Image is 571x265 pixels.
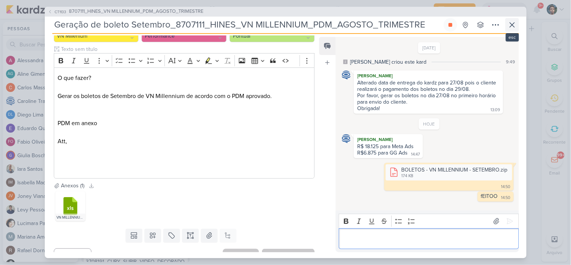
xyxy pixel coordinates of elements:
[501,195,511,201] div: 14:50
[402,166,508,174] div: BOLETOS - VN MILLENNIUM - SETEMBRO.zip
[506,33,519,41] div: esc
[60,45,315,53] input: Texto sem título
[54,67,315,179] div: Editor editing area: main
[357,150,408,156] div: R$6.875 para GG Ads
[448,22,454,28] div: Parar relógio
[54,53,315,68] div: Editor toolbar
[501,184,511,190] div: 14:50
[350,58,426,66] div: [PERSON_NAME] criou este kard
[54,30,139,42] button: VN Millenium
[357,92,499,105] div: Por favor, gerar os boletos no dia 27/08 no primeiro horário para envio do cliente.
[55,214,85,221] div: VN MILLENNIUM_Plano de Mídia_De [DATE] a [DATE] (2).xlsx
[61,182,85,190] div: Anexos (1)
[491,107,500,113] div: 13:09
[58,74,311,119] p: O que fazer? Gerar os boletos de Setembro de VN Millennium de acordo com o PDM aprovado.
[230,30,315,42] button: Pontual
[342,70,351,80] img: Caroline Traven De Andrade
[357,105,380,112] div: Obrigada!
[342,134,351,143] img: Caroline Traven De Andrade
[357,80,499,92] div: Alterado data de entrega do kardz para 27/08 pois o cliente realizará o pagamento dos boletos no ...
[506,58,515,65] div: 9:49
[142,30,227,42] button: Performance
[355,136,422,143] div: [PERSON_NAME]
[386,164,512,181] div: BOLETOS - VN MILLENNIUM - SETEMBRO.zip
[355,72,501,80] div: [PERSON_NAME]
[411,152,420,158] div: 14:47
[339,214,519,228] div: Editor toolbar
[52,18,442,32] input: Kard Sem Título
[357,143,420,150] div: R$ 18.125 para Meta Ads
[339,228,519,249] div: Editor editing area: main
[402,173,508,179] div: 174 KB
[54,248,91,263] button: Cancelar
[58,119,311,146] p: PDM em anexo Att,
[481,193,498,199] div: fEITOO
